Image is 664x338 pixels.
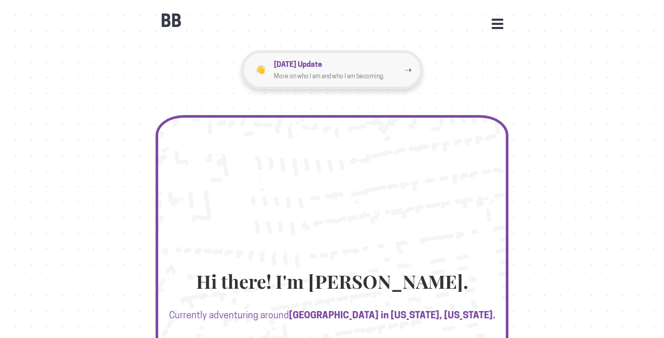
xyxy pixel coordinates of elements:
[274,58,404,70] p: [DATE] Update
[289,309,495,320] b: [GEOGRAPHIC_DATA] in [US_STATE], [US_STATE].
[274,71,404,81] p: More on who I am and who I am becoming.
[156,50,508,89] a: 👋[DATE] UpdateMore on who I am and who I am becoming.➝
[252,62,269,78] div: 👋
[492,19,503,28] button: Open Menu
[169,309,495,320] a: Currently adventuring around
[161,11,182,31] b: BB
[166,271,498,292] h1: Hi there! I'm [PERSON_NAME].
[404,62,412,78] div: ➝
